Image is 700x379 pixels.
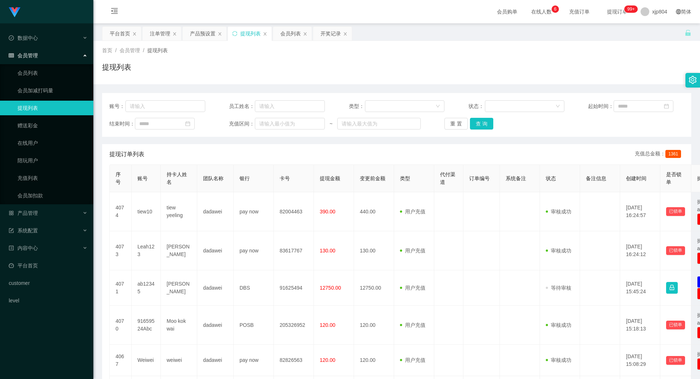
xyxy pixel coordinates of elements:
[685,30,691,36] i: 图标: unlock
[109,150,144,159] span: 提现订单列表
[229,103,254,110] span: 员工姓名：
[506,175,526,181] span: 系统备注
[17,66,87,80] a: 会员列表
[400,248,425,254] span: 用户充值
[116,171,121,185] span: 序号
[665,150,681,158] span: 1361
[666,171,681,185] span: 是否锁单
[110,231,132,270] td: 4073
[197,270,234,306] td: dadawei
[354,192,394,231] td: 440.00
[234,270,274,306] td: DBS
[17,171,87,185] a: 充值列表
[470,118,493,129] button: 查 询
[17,83,87,98] a: 会员加减打码量
[9,245,14,251] i: 图标: profile
[9,228,14,233] i: 图标: form
[110,27,130,40] div: 平台首页
[190,27,215,40] div: 产品预设置
[626,175,646,181] span: 创建时间
[9,35,14,40] i: 图标: check-circle-o
[143,47,144,53] span: /
[360,175,385,181] span: 变更前金额
[132,192,161,231] td: tiew10
[125,100,205,112] input: 请输入
[197,231,234,270] td: dadawei
[161,270,197,306] td: [PERSON_NAME]
[440,171,455,185] span: 代付渠道
[274,345,314,376] td: 82826563
[147,47,168,53] span: 提现列表
[620,306,660,345] td: [DATE] 15:18:13
[400,175,410,181] span: 类型
[197,306,234,345] td: dadawei
[9,53,38,58] span: 会员管理
[552,5,559,13] sup: 6
[343,32,347,36] i: 图标: close
[17,101,87,115] a: 提现列表
[255,118,325,129] input: 请输入最小值为
[161,192,197,231] td: tiew yeeling
[354,231,394,270] td: 130.00
[664,104,669,109] i: 图标: calendar
[234,345,274,376] td: pay now
[280,175,290,181] span: 卡号
[320,27,341,40] div: 开奖记录
[9,245,38,251] span: 内容中心
[554,5,556,13] p: 6
[203,175,223,181] span: 团队名称
[115,47,117,53] span: /
[161,306,197,345] td: Moo kok wai
[172,32,177,36] i: 图标: close
[620,192,660,231] td: [DATE] 16:24:57
[625,5,638,13] sup: 260
[546,285,571,291] span: 等待审核
[240,27,261,40] div: 提现列表
[468,103,485,110] span: 状态：
[232,31,237,36] i: 图标: sync
[197,192,234,231] td: dadawei
[400,357,425,363] span: 用户充值
[9,53,14,58] i: 图标: table
[325,120,337,128] span: ~
[666,282,678,294] button: 图标: lock
[132,32,137,36] i: 图标: close
[546,357,571,363] span: 审核成功
[620,345,660,376] td: [DATE] 15:08:29
[109,120,135,128] span: 结束时间：
[274,192,314,231] td: 82004463
[354,270,394,306] td: 12750.00
[102,0,127,24] i: 图标: menu-fold
[197,345,234,376] td: dadawei
[546,175,556,181] span: 状态
[150,27,170,40] div: 注单管理
[546,322,571,328] span: 审核成功
[263,32,267,36] i: 图标: close
[666,356,685,365] button: 已锁单
[444,118,468,129] button: 重 置
[337,118,420,129] input: 请输入最大值为
[9,276,87,290] a: customer
[400,322,425,328] span: 用户充值
[320,209,335,214] span: 390.00
[565,9,593,14] span: 充值订单
[320,285,341,291] span: 12750.00
[546,209,571,214] span: 审核成功
[320,322,335,328] span: 120.00
[234,231,274,270] td: pay now
[303,32,307,36] i: 图标: close
[185,121,190,126] i: 图标: calendar
[110,306,132,345] td: 4070
[400,209,425,214] span: 用户充值
[17,153,87,168] a: 陪玩用户
[102,62,131,73] h1: 提现列表
[689,76,697,84] i: 图标: setting
[320,357,335,363] span: 120.00
[9,293,87,308] a: level
[676,9,681,14] i: 图标: global
[229,120,254,128] span: 充值区间：
[132,345,161,376] td: Weiwei
[320,248,335,254] span: 130.00
[588,103,614,110] span: 起始时间：
[110,192,132,231] td: 4074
